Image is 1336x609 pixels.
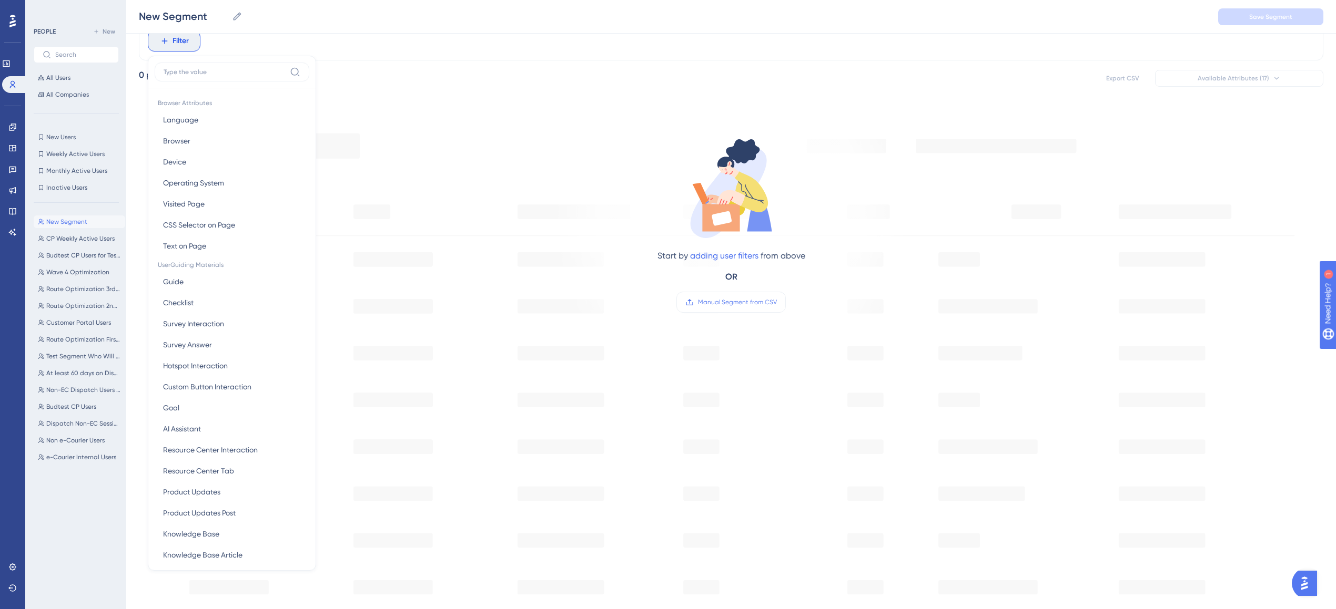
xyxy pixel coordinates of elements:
[103,27,115,36] span: New
[34,316,125,329] button: Customer Portal Users
[155,292,309,313] button: Checklist
[1198,74,1269,82] span: Available Attributes (17)
[725,271,737,283] div: OR
[163,135,190,147] span: Browser
[155,256,309,271] span: UserGuiding Materials
[155,502,309,523] button: Product Updates Post
[163,198,205,210] span: Visited Page
[139,69,174,81] div: 0 people
[46,74,70,82] span: All Users
[34,434,125,447] button: Non e-Courier Users
[164,68,286,76] input: Type the value
[34,451,125,463] button: e-Courier Internal Users
[163,380,251,393] span: Custom Button Interaction
[46,352,121,360] span: Test Segment Who Will See This
[46,133,76,141] span: New Users
[46,183,87,192] span: Inactive Users
[34,417,125,430] button: Dispatch Non-EC Sessions
[34,181,119,194] button: Inactive Users
[139,9,228,24] input: Segment Name
[163,465,234,477] span: Resource Center Tab
[155,313,309,334] button: Survey Interaction
[155,523,309,544] button: Knowledge Base
[34,283,125,295] button: Route Optimization 3rd Wave
[1292,567,1323,599] iframe: UserGuiding AI Assistant Launcher
[163,156,186,168] span: Device
[163,240,206,252] span: Text on Page
[46,251,121,260] span: Budtest CP Users for Testing
[155,544,309,565] button: Knowledge Base Article
[46,302,121,310] span: Route Optimization 2nd Wave
[55,51,110,58] input: Search
[163,177,224,189] span: Operating System
[46,402,96,411] span: Budtest CP Users
[155,334,309,355] button: Survey Answer
[163,338,212,351] span: Survey Answer
[163,296,194,309] span: Checklist
[89,25,119,38] button: New
[155,481,309,502] button: Product Updates
[34,400,125,413] button: Budtest CP Users
[155,235,309,256] button: Text on Page
[46,419,121,428] span: Dispatch Non-EC Sessions
[155,376,309,397] button: Custom Button Interaction
[34,148,119,160] button: Weekly Active Users
[34,266,125,278] button: Wave 4 Optimization
[163,422,201,435] span: AI Assistant
[34,300,125,312] button: Route Optimization 2nd Wave
[690,251,758,261] a: adding user filters
[155,109,309,130] button: Language
[163,549,242,561] span: Knowledge Base Article
[46,150,105,158] span: Weekly Active Users
[1106,74,1139,82] span: Export CSV
[34,232,125,245] button: CP Weekly Active Users
[163,443,258,456] span: Resource Center Interaction
[163,486,220,498] span: Product Updates
[163,528,219,540] span: Knowledge Base
[155,193,309,214] button: Visited Page
[34,131,119,143] button: New Users
[46,218,87,226] span: New Segment
[163,113,198,126] span: Language
[1249,13,1292,21] span: Save Segment
[657,250,805,262] div: Start by from above
[46,369,121,377] span: At least 60 days on Dispatch
[34,350,125,363] button: Test Segment Who Will See This
[34,367,125,379] button: At least 60 days on Dispatch
[163,401,179,414] span: Goal
[46,285,121,293] span: Route Optimization 3rd Wave
[34,27,56,36] div: PEOPLE
[155,172,309,193] button: Operating System
[698,298,777,306] span: Manual Segment from CSV
[155,397,309,418] button: Goal
[34,71,119,84] button: All Users
[46,167,107,175] span: Monthly Active Users
[25,3,66,15] span: Need Help?
[1218,8,1323,25] button: Save Segment
[46,453,116,461] span: e-Courier Internal Users
[46,90,89,99] span: All Companies
[155,418,309,439] button: AI Assistant
[34,333,125,346] button: Route Optimization First Wave
[163,359,228,372] span: Hotspot Interaction
[46,436,105,445] span: Non e-Courier Users
[163,219,235,231] span: CSS Selector on Page
[163,507,236,519] span: Product Updates Post
[155,271,309,292] button: Guide
[73,5,76,14] div: 1
[1155,70,1323,87] button: Available Attributes (17)
[34,164,119,177] button: Monthly Active Users
[173,35,189,47] span: Filter
[148,30,200,51] button: Filter
[34,384,125,396] button: Non-EC Dispatch Users 3/19
[155,460,309,481] button: Resource Center Tab
[46,318,111,327] span: Customer Portal Users
[155,130,309,151] button: Browser
[46,268,109,276] span: Wave 4 Optimization
[163,317,224,330] span: Survey Interaction
[155,151,309,172] button: Device
[46,234,115,243] span: CP Weekly Active Users
[46,386,121,394] span: Non-EC Dispatch Users 3/19
[46,335,121,344] span: Route Optimization First Wave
